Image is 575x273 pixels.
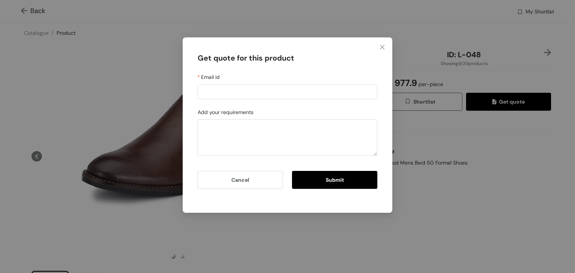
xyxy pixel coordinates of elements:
button: Cancel [198,171,283,189]
span: Cancel [231,176,249,184]
button: Close [372,37,392,58]
label: Email id [198,73,220,81]
input: Email id [198,84,377,99]
span: close [379,44,385,50]
div: Get quote for this product [198,52,377,73]
textarea: Add your requirements [198,119,377,156]
button: Submit [292,171,377,189]
span: Submit [326,176,344,184]
label: Add your requirements [198,108,253,116]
